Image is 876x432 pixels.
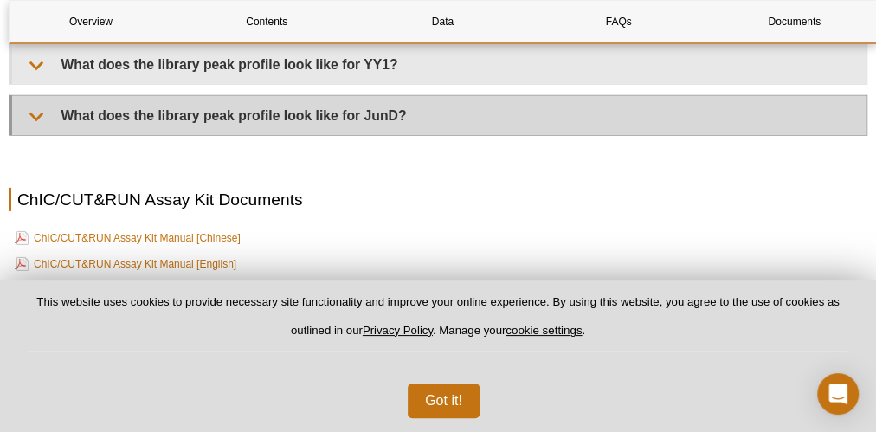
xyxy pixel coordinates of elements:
a: Data [361,1,524,42]
h2: ChIC/CUT&RUN Assay Kit Documents [9,188,867,211]
button: Got it! [408,384,480,418]
a: ChIC/CUT&RUN Assay Kit Manual [English] [15,254,236,274]
a: ChIC/CUT&RUN Assay Kit Manual [Chinese] [15,228,241,248]
a: Contents [185,1,348,42]
a: Overview [10,1,172,42]
a: Documents [713,1,876,42]
a: FAQs [538,1,700,42]
a: Privacy Policy [363,324,433,337]
summary: What does the library peak profile look like for JunD? [12,96,866,135]
p: This website uses cookies to provide necessary site functionality and improve your online experie... [28,294,848,352]
div: Open Intercom Messenger [817,373,859,415]
button: cookie settings [506,324,582,337]
summary: What does the library peak profile look like for YY1? [12,45,866,84]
